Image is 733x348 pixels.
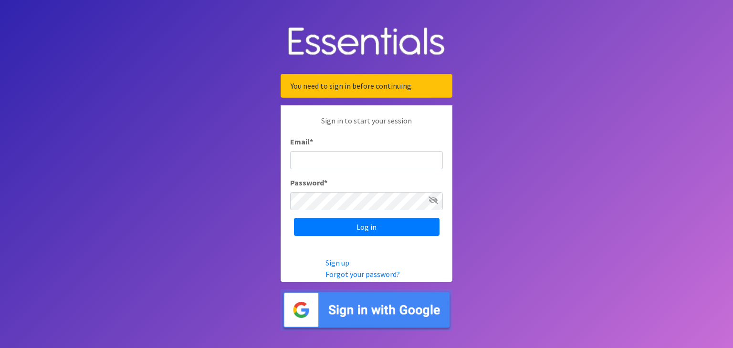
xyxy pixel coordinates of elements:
abbr: required [310,137,313,146]
input: Log in [294,218,440,236]
div: You need to sign in before continuing. [281,74,452,98]
label: Email [290,136,313,147]
abbr: required [324,178,327,187]
img: Human Essentials [281,18,452,67]
img: Sign in with Google [281,289,452,331]
p: Sign in to start your session [290,115,443,136]
label: Password [290,177,327,188]
a: Sign up [325,258,349,267]
a: Forgot your password? [325,269,400,279]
